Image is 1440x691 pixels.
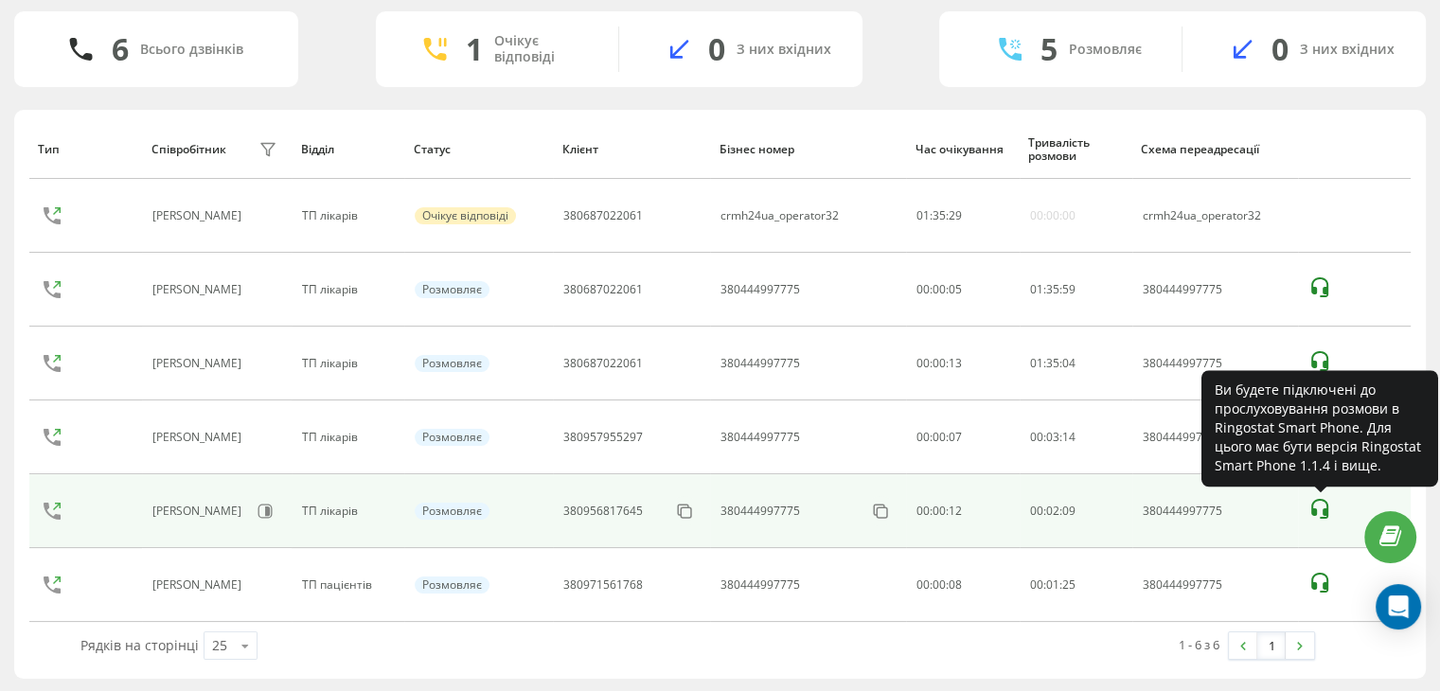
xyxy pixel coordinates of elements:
div: Очікує відповіді [415,207,516,224]
div: 380444997775 [720,578,800,592]
span: 29 [949,207,962,223]
span: 35 [933,207,946,223]
div: crmh24ua_operator32 [1143,209,1288,222]
div: [PERSON_NAME] [152,578,246,592]
div: 380444997775 [1143,431,1288,444]
div: [PERSON_NAME] [152,357,246,370]
div: 380444997775 [720,431,800,444]
div: 380687022061 [563,357,643,370]
div: Всього дзвінків [140,42,243,58]
div: 380971561768 [563,578,643,592]
div: : : [1030,283,1076,296]
div: 380444997775 [720,357,800,370]
div: 380444997775 [720,283,800,296]
div: 6 [112,31,129,67]
div: Статус [414,143,544,156]
div: ТП лікарів [302,431,394,444]
div: 380444997775 [1143,578,1288,592]
div: ТП лікарів [302,209,394,222]
div: 380444997775 [1143,283,1288,296]
div: 380444997775 [1143,505,1288,518]
span: 14 [1062,429,1076,445]
div: 380687022061 [563,209,643,222]
div: Ви будете підключені до прослуховування розмови в Ringostat Smart Phone. Для цього має бути версі... [1201,370,1438,487]
span: 35 [1046,355,1059,371]
div: 00:00:12 [916,505,1008,518]
div: Тип [38,143,133,156]
div: 1 - 6 з 6 [1179,635,1219,654]
div: Розмовляє [415,576,489,594]
div: Схема переадресації [1141,143,1289,156]
span: 01 [1030,355,1043,371]
div: Час очікування [916,143,1010,156]
div: Розмовляє [1069,42,1142,58]
div: Open Intercom Messenger [1376,584,1421,629]
div: Відділ [300,143,395,156]
div: ТП лікарів [302,505,394,518]
div: Розмовляє [415,355,489,372]
div: [PERSON_NAME] [152,283,246,296]
div: : : [1030,505,1076,518]
span: 00 [1030,576,1043,593]
div: 25 [212,636,227,655]
div: 380957955297 [563,431,643,444]
span: 03 [1046,429,1059,445]
div: 00:00:07 [916,431,1008,444]
div: Співробітник [151,143,226,156]
div: 00:00:05 [916,283,1008,296]
div: 5 [1040,31,1058,67]
div: [PERSON_NAME] [152,209,246,222]
div: З них вхідних [737,42,831,58]
span: 35 [1046,281,1059,297]
div: Бізнес номер [720,143,898,156]
div: З них вхідних [1300,42,1395,58]
span: 59 [1062,281,1076,297]
div: : : [1030,431,1076,444]
div: 00:00:00 [1030,209,1076,222]
span: 02 [1046,503,1059,519]
a: 1 [1257,632,1286,659]
div: 0 [708,31,725,67]
div: 380444997775 [720,505,800,518]
span: 01 [916,207,930,223]
span: Рядків на сторінці [80,636,199,654]
div: : : [1030,357,1076,370]
div: Очікує відповіді [494,33,590,65]
div: Тривалість розмови [1028,136,1123,164]
div: [PERSON_NAME] [152,505,246,518]
div: [PERSON_NAME] [152,431,246,444]
span: 01 [1030,281,1043,297]
div: Розмовляє [415,429,489,446]
div: ТП лікарів [302,283,394,296]
div: 00:00:13 [916,357,1008,370]
span: 09 [1062,503,1076,519]
div: 0 [1271,31,1289,67]
span: 00 [1030,503,1043,519]
div: Клієнт [562,143,702,156]
div: : : [916,209,962,222]
span: 01 [1046,576,1059,593]
div: 1 [466,31,483,67]
div: ТП лікарів [302,357,394,370]
span: 04 [1062,355,1076,371]
span: 25 [1062,576,1076,593]
div: : : [1030,578,1076,592]
div: 380444997775 [1143,357,1288,370]
div: 380687022061 [563,283,643,296]
div: Розмовляє [415,281,489,298]
div: Розмовляє [415,503,489,520]
div: 00:00:08 [916,578,1008,592]
span: 00 [1030,429,1043,445]
div: ТП пацієнтів [302,578,394,592]
div: 380956817645 [563,505,643,518]
div: crmh24ua_operator32 [720,209,839,222]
